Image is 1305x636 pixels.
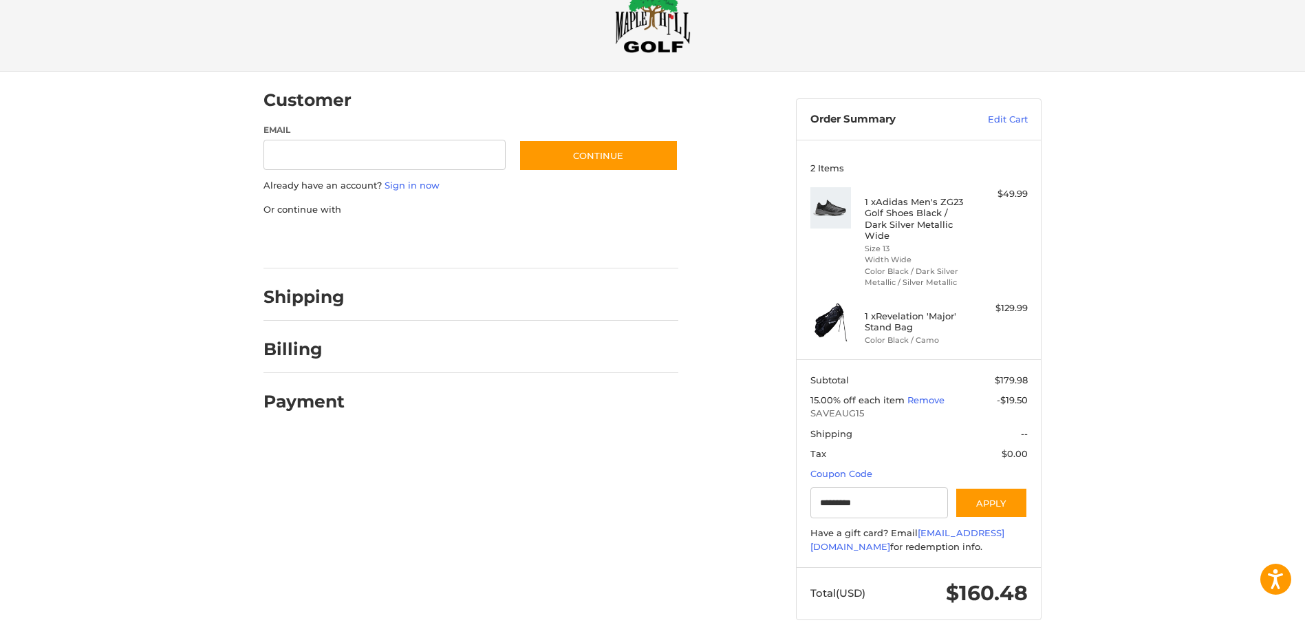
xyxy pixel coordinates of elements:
span: Total (USD) [810,586,865,600]
h2: Customer [263,89,352,111]
label: Email [263,124,506,136]
span: SAVEAUG15 [810,407,1028,421]
li: Color Black / Camo [865,335,970,346]
a: Edit Cart [958,113,1028,127]
li: Width Wide [865,254,970,266]
h2: Shipping [263,286,345,308]
span: 15.00% off each item [810,394,907,405]
span: $179.98 [995,374,1028,385]
iframe: Google Customer Reviews [1191,599,1305,636]
h3: Order Summary [810,113,958,127]
iframe: PayPal-venmo [493,230,596,255]
a: Coupon Code [810,468,872,479]
a: [EMAIL_ADDRESS][DOMAIN_NAME] [810,527,1004,552]
button: Apply [955,487,1028,518]
span: $0.00 [1002,448,1028,459]
h2: Payment [263,391,345,412]
input: Gift Certificate or Coupon Code [810,487,949,518]
p: Or continue with [263,203,678,217]
iframe: PayPal-paypal [259,230,363,255]
div: Have a gift card? Email for redemption info. [810,527,1028,553]
a: Sign in now [385,180,440,191]
p: Already have an account? [263,179,678,193]
h2: Billing [263,339,344,360]
iframe: PayPal-paylater [376,230,479,255]
button: Continue [519,140,678,171]
h4: 1 x Adidas Men's ZG23 Golf Shoes Black / Dark Silver Metallic Wide [865,196,970,241]
span: Shipping [810,428,852,439]
span: Tax [810,448,826,459]
h4: 1 x Revelation 'Major' Stand Bag [865,310,970,333]
span: $160.48 [946,580,1028,606]
li: Size 13 [865,243,970,255]
a: Remove [907,394,945,405]
div: $129.99 [973,301,1028,315]
span: -- [1021,428,1028,439]
h3: 2 Items [810,162,1028,173]
li: Color Black / Dark Silver Metallic / Silver Metallic [865,266,970,288]
div: $49.99 [973,187,1028,201]
span: Subtotal [810,374,849,385]
span: -$19.50 [997,394,1028,405]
